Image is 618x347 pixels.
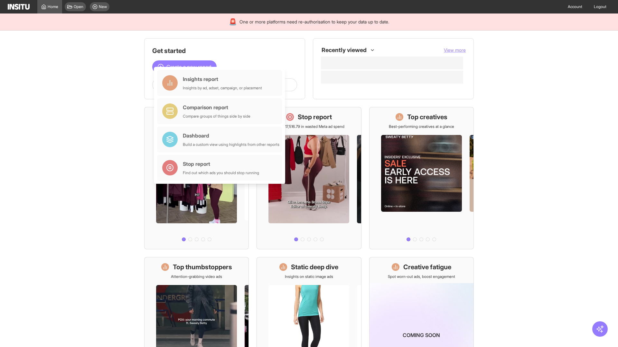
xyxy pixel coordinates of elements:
div: Insights by ad, adset, campaign, or placement [183,85,262,91]
a: What's live nowSee all active ads instantly [144,107,249,249]
div: Dashboard [183,132,279,139]
span: Create a new report [166,63,211,71]
a: Top creativesBest-performing creatives at a glance [369,107,474,249]
button: Create a new report [152,60,217,73]
span: Home [48,4,58,9]
div: Compare groups of things side by side [183,114,250,119]
div: Build a custom view using highlights from other reports [183,142,279,147]
div: Stop report [183,160,259,168]
p: Attention-grabbing video ads [171,274,222,279]
span: Open [74,4,83,9]
button: View more [444,47,466,53]
h1: Top thumbstoppers [173,262,232,271]
div: Comparison report [183,103,250,111]
p: Insights on static image ads [285,274,333,279]
h1: Static deep dive [291,262,338,271]
span: One or more platforms need re-authorisation to keep your data up to date. [239,19,389,25]
img: Logo [8,4,30,10]
a: Stop reportSave £17,516.79 in wasted Meta ad spend [257,107,361,249]
h1: Stop report [298,112,332,121]
div: 🚨 [229,17,237,26]
div: Find out which ads you should stop running [183,170,259,175]
h1: Top creatives [407,112,447,121]
span: New [99,4,107,9]
p: Save £17,516.79 in wasted Meta ad spend [274,124,344,129]
p: Best-performing creatives at a glance [389,124,454,129]
div: Insights report [183,75,262,83]
h1: Get started [152,46,297,55]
